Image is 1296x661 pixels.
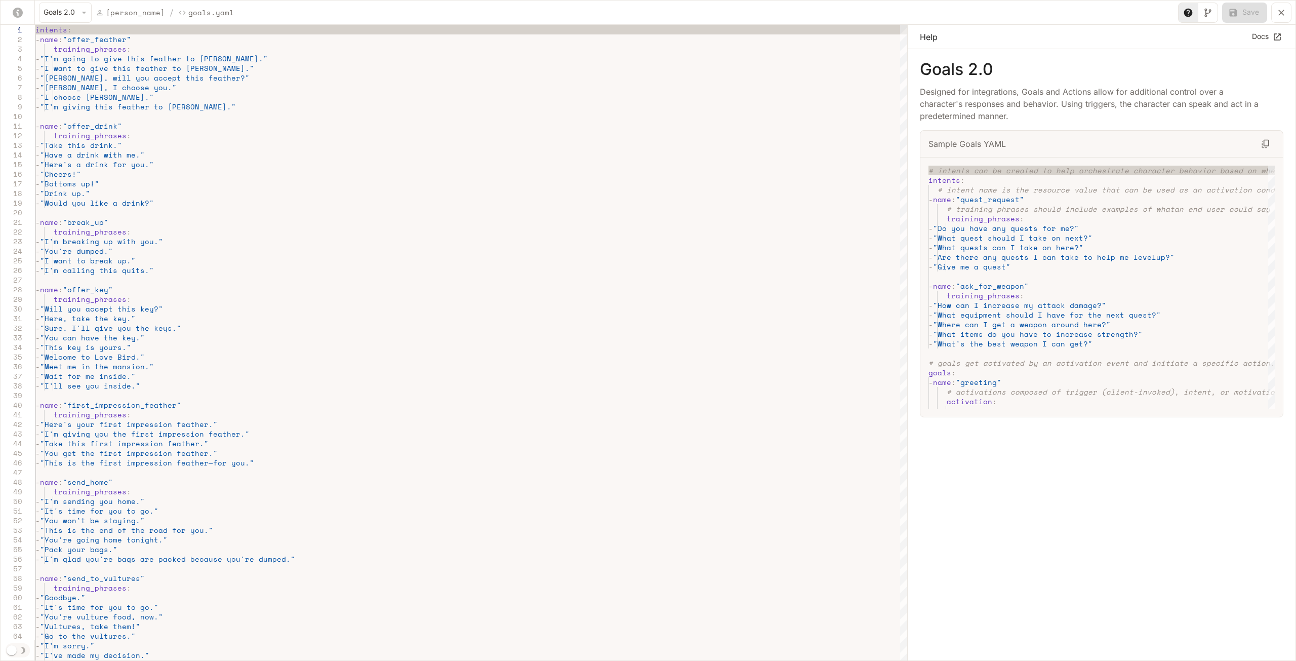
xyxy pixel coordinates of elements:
[1,73,22,83] div: 6
[1,265,22,275] div: 26
[1,102,22,111] div: 9
[960,175,965,185] span: :
[1,448,22,458] div: 45
[40,477,58,487] span: name
[1,83,22,92] div: 7
[40,429,250,439] span: "I'm giving you the first impression feather."
[35,313,40,324] span: -
[40,650,149,660] span: "I've made my decision."
[35,342,40,353] span: -
[35,534,40,545] span: -
[40,631,136,641] span: "Go to the vultures."
[40,121,58,131] span: name
[35,178,40,189] span: -
[40,255,136,266] span: "I want to break up."
[933,223,1079,234] span: "Do you have any quests for me?"
[40,188,90,199] span: "Drink up."
[933,338,1092,349] span: "What's the best weapon I can get?"
[1,631,22,641] div: 64
[920,31,938,43] p: Help
[40,34,58,45] span: name
[35,650,40,660] span: -
[947,204,1174,214] span: # training phrases should include examples of what
[40,72,250,83] span: "[PERSON_NAME], will you accept this feather?"
[1,34,22,44] div: 2
[35,159,40,170] span: -
[35,255,40,266] span: -
[1,256,22,265] div: 25
[1,44,22,54] div: 3
[58,217,63,227] span: :
[63,573,145,584] span: "send_to_vultures"
[40,53,268,64] span: "I'm going to give this feather to [PERSON_NAME]."
[40,496,145,507] span: "I'm sending you home."
[933,329,1143,339] span: "What items do you have to increase strength?"
[951,194,956,205] span: :
[35,592,40,603] span: -
[933,377,951,387] span: name
[1,621,22,631] div: 63
[928,194,933,205] span: -
[54,294,127,304] span: training_phrases
[1,391,22,400] div: 39
[35,140,40,150] span: -
[1,381,22,391] div: 38
[35,149,40,160] span: -
[127,130,131,141] span: :
[35,34,40,45] span: -
[933,281,951,291] span: name
[54,409,127,420] span: training_phrases
[1,227,22,237] div: 22
[1,573,22,583] div: 58
[35,621,40,632] span: -
[58,573,63,584] span: :
[35,554,40,564] span: -
[1,400,22,410] div: 40
[35,72,40,83] span: -
[40,284,58,295] span: name
[1,217,22,227] div: 21
[35,380,40,391] span: -
[40,313,136,324] span: "Here, take the key."
[40,457,254,468] span: "This is the first impression feather—for you."
[35,63,40,73] span: -
[1,188,22,198] div: 18
[928,338,933,349] span: -
[1,342,22,352] div: 34
[40,178,99,189] span: "Bottoms up!"
[956,281,1029,291] span: "ask_for_weapon"
[40,265,154,276] span: "I'm calling this quits."
[58,34,63,45] span: :
[1,593,22,602] div: 60
[58,400,63,410] span: :
[1,564,22,573] div: 57
[951,281,956,291] span: :
[127,44,131,54] span: :
[35,101,40,112] span: -
[1156,358,1275,368] span: nitiate a specific action.
[35,496,40,507] span: -
[992,406,1038,416] span: "greeting"
[1,602,22,612] div: 61
[35,169,40,179] span: -
[1,54,22,63] div: 4
[928,261,933,272] span: -
[35,371,40,381] span: -
[54,226,127,237] span: training_phrases
[40,419,218,430] span: "Here's your first impression feather."
[40,438,209,449] span: "Take this first impression feather."
[933,232,1092,243] span: "What quest should I take on next?"
[40,621,140,632] span: "Vultures, take them!"
[35,602,40,612] span: -
[268,554,295,564] span: mped."
[928,281,933,291] span: -
[35,53,40,64] span: -
[1,371,22,381] div: 37
[35,92,40,102] span: -
[928,138,1006,150] p: Sample Goals YAML
[40,448,218,458] span: "You get the first impression feather."
[40,602,158,612] span: "It's time for you to go."
[956,194,1024,205] span: "quest_request"
[928,242,933,253] span: -
[40,246,113,256] span: "You're dumped."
